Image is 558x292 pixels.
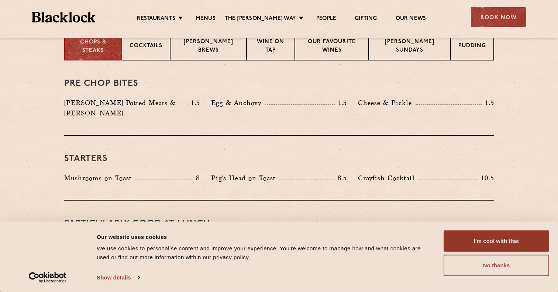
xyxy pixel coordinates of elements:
[64,98,187,118] p: [PERSON_NAME] Potted Meats & [PERSON_NAME]
[225,15,296,23] a: The [PERSON_NAME] Way
[482,98,494,108] p: 1.5
[72,38,114,55] p: Chops & Steaks
[97,272,139,283] a: Show details
[15,272,80,283] a: Usercentrics Cookiebot - opens in a new window
[376,38,443,55] p: [PERSON_NAME] Sundays
[211,98,265,108] p: Egg & Anchovy
[471,7,526,27] div: Book Now
[358,173,418,183] p: Crayfish Cocktail
[64,219,494,229] h3: PARTICULARLY GOOD AT LUNCH
[130,42,162,51] p: Cocktails
[303,38,361,55] p: Our favourite wines
[64,154,494,164] h3: Starters
[97,232,427,241] div: Our website uses cookies
[335,98,347,108] p: 1.5
[355,15,377,23] a: Gifting
[97,244,427,262] div: We use cookies to personalise content and improve your experience. You're welcome to manage how a...
[444,230,549,252] button: I'm cool with that
[192,173,200,183] p: 8
[478,173,494,183] p: 10.5
[358,98,416,108] p: Cheese & Pickle
[196,15,216,23] a: Menus
[334,173,347,183] p: 8.5
[32,12,96,22] img: BL_Textured_Logo-footer-cropped.svg
[254,38,287,55] p: Wine on Tap
[444,255,549,276] button: No thanks
[211,173,279,183] p: Pig's Head on Toast
[64,79,494,88] h3: Pre Chop Bites
[396,15,426,23] a: Our News
[458,42,486,51] p: Pudding
[316,15,336,23] a: People
[64,173,135,183] p: Mushrooms on Toast
[178,38,238,55] p: [PERSON_NAME] Brews
[137,15,175,23] a: Restaurants
[187,98,200,108] p: 1.5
